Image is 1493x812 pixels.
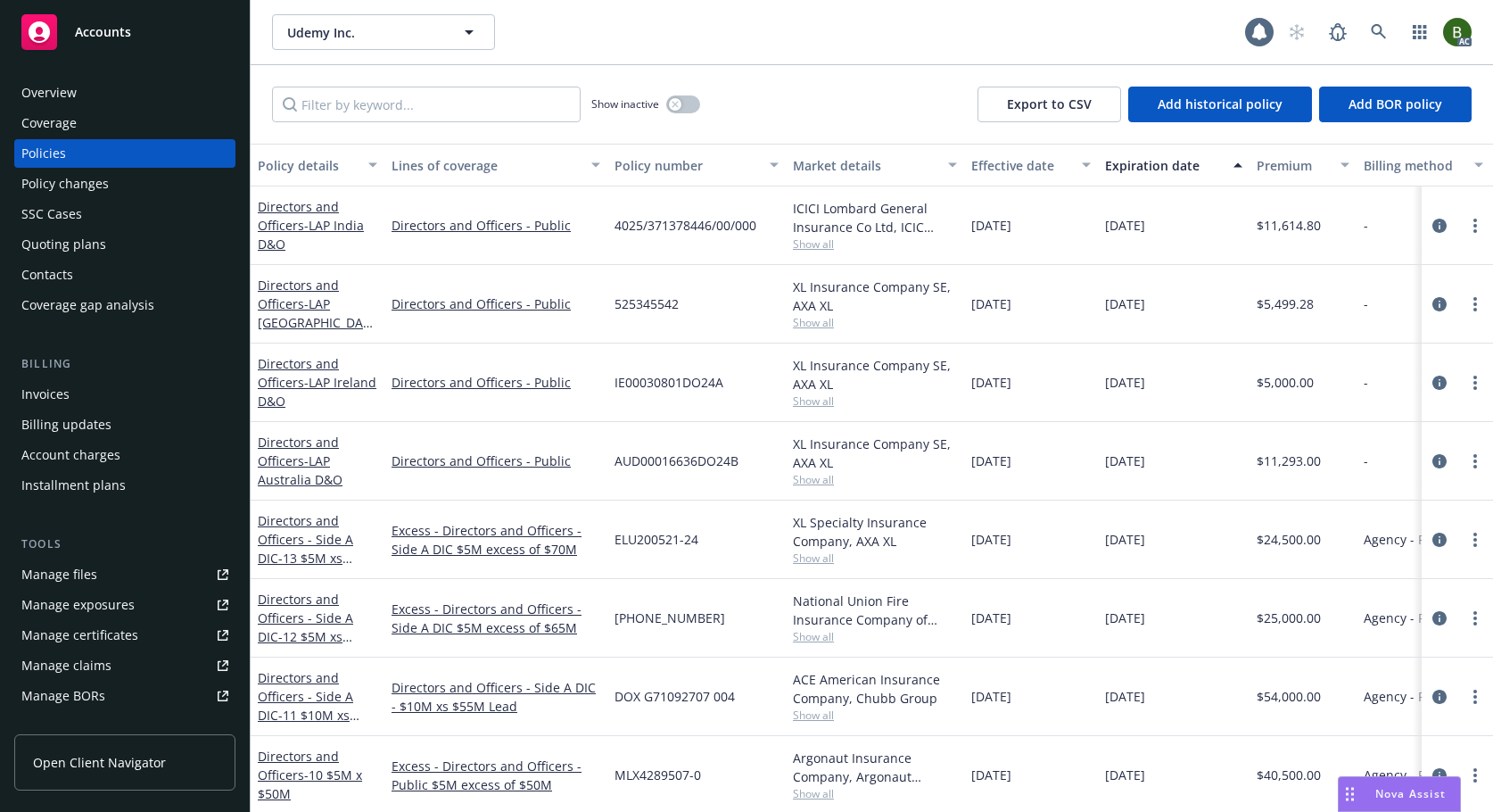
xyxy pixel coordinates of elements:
button: Lines of coverage [384,144,607,186]
a: Invoices [14,380,235,409]
a: Directors and Officers - Side A DIC [258,512,375,604]
a: circleInformation [1429,529,1450,551]
span: $54,000.00 [1257,687,1321,706]
div: Drag to move [1339,777,1361,811]
span: $24,500.00 [1257,530,1321,549]
a: Billing updates [14,410,235,439]
span: Add BOR policy [1349,95,1442,112]
a: Directors and Officers [258,434,342,488]
a: Start snowing [1279,14,1315,50]
div: Manage files [21,560,97,589]
div: Policy changes [21,170,109,198]
span: Agency - Pay in full [1364,687,1477,706]
a: Manage certificates [14,621,235,650]
span: Show all [793,708,957,723]
a: circleInformation [1429,294,1450,315]
button: Policy number [607,144,786,186]
div: Coverage [21,109,77,137]
span: $11,293.00 [1257,452,1321,470]
span: - LAP India D&O [258,217,364,253]
a: Policy changes [14,170,235,198]
span: MLX4289507-0 [615,766,701,784]
a: more [1464,529,1486,551]
input: Filter by keyword... [272,87,581,122]
span: [DATE] [1105,294,1145,313]
a: Excess - Directors and Officers - Side A DIC $5M excess of $65M [392,600,600,637]
a: Directors and Officers - Side A DIC [258,669,364,742]
button: Billing method [1357,144,1490,186]
span: Show all [793,472,957,487]
button: Nova Assist [1338,776,1461,812]
span: ELU200521-24 [615,530,698,549]
a: Directors and Officers - Side A DIC [258,591,375,664]
button: Add BOR policy [1319,87,1472,122]
span: - 12 $5M xs $65M Excess Side A [258,628,375,664]
a: circleInformation [1429,451,1450,472]
span: Agency - Pay in full [1364,530,1477,549]
span: - 13 $5M xs $70M Excess Side A DIC [258,550,375,604]
div: Manage claims [21,651,111,680]
a: Overview [14,79,235,107]
div: Overview [21,79,77,107]
span: $40,500.00 [1257,766,1321,784]
a: Switch app [1402,14,1438,50]
div: Argonaut Insurance Company, Argonaut Insurance Company (Argo) [793,749,957,786]
span: [DATE] [971,687,1011,706]
span: 525345542 [615,294,679,313]
button: Expiration date [1098,144,1250,186]
img: photo [1443,18,1472,46]
a: Excess - Directors and Officers - Side A DIC $5M excess of $70M [392,521,600,559]
span: Nova Assist [1375,786,1446,801]
span: [DATE] [971,294,1011,313]
a: Excess - Directors and Officers - Public $5M excess of $50M [392,757,600,794]
a: more [1464,451,1486,472]
div: Manage certificates [21,621,138,650]
span: [DATE] [1105,609,1145,627]
a: more [1464,765,1486,786]
div: Expiration date [1105,156,1223,175]
a: Manage files [14,560,235,589]
span: - LAP Ireland D&O [258,374,376,410]
a: Manage BORs [14,682,235,710]
button: Policy details [251,144,384,186]
div: Billing [14,355,235,373]
button: Effective date [964,144,1098,186]
div: XL Specialty Insurance Company, AXA XL [793,513,957,551]
span: Show all [793,236,957,252]
div: Coverage gap analysis [21,291,154,319]
span: Accounts [75,25,131,39]
span: Agency - Pay in full [1364,766,1477,784]
span: Show all [793,394,957,409]
span: [DATE] [1105,216,1145,235]
div: Premium [1257,156,1330,175]
span: [DATE] [971,530,1011,549]
a: Directors and Officers [258,277,370,350]
span: Add historical policy [1158,95,1283,112]
a: Report a Bug [1320,14,1356,50]
a: Directors and Officers [258,198,364,253]
span: [DATE] [1105,687,1145,706]
a: Contacts [14,261,235,289]
span: - [1364,294,1368,313]
span: - [1364,216,1368,235]
a: Account charges [14,441,235,469]
a: more [1464,215,1486,236]
span: $25,000.00 [1257,609,1321,627]
span: AUD00016636DO24B [615,452,738,470]
span: $5,499.28 [1257,294,1314,313]
div: Effective date [971,156,1071,175]
a: more [1464,608,1486,629]
span: [DATE] [1105,530,1145,549]
span: Show inactive [591,96,659,112]
a: Quoting plans [14,230,235,259]
div: Policy number [615,156,759,175]
a: Installment plans [14,471,235,500]
span: - LAP [GEOGRAPHIC_DATA] [258,295,373,350]
div: Billing method [1364,156,1464,175]
div: Invoices [21,380,70,409]
span: - 10 $5M x $50M [258,766,362,802]
div: National Union Fire Insurance Company of [GEOGRAPHIC_DATA], [GEOGRAPHIC_DATA], AIG [793,592,957,629]
a: circleInformation [1429,608,1450,629]
button: Market details [786,144,964,186]
a: SSC Cases [14,200,235,228]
